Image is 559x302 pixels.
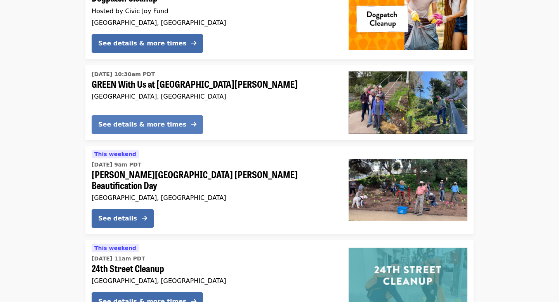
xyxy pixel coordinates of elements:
i: arrow-right icon [142,215,147,222]
div: [GEOGRAPHIC_DATA], [GEOGRAPHIC_DATA] [92,93,336,100]
div: [GEOGRAPHIC_DATA], [GEOGRAPHIC_DATA] [92,19,336,26]
a: See details for "GREEN With Us at Upper Esmeralda Stairway Garden" [85,65,474,140]
time: [DATE] 10:30am PDT [92,70,155,78]
div: [GEOGRAPHIC_DATA], [GEOGRAPHIC_DATA] [92,194,336,201]
time: [DATE] 11am PDT [92,255,145,263]
img: GREEN With Us at Upper Esmeralda Stairway Garden organized by SF Public Works [349,71,467,134]
i: arrow-right icon [191,40,196,47]
time: [DATE] 9am PDT [92,161,141,169]
span: GREEN With Us at [GEOGRAPHIC_DATA][PERSON_NAME] [92,78,336,90]
span: This weekend [94,151,136,157]
a: See details for "Glen Park Greenway Beautification Day" [85,146,474,234]
button: See details & more times [92,34,203,53]
span: [PERSON_NAME][GEOGRAPHIC_DATA] [PERSON_NAME] Beautification Day [92,169,336,191]
i: arrow-right icon [191,121,196,128]
div: See details & more times [98,39,186,48]
button: See details & more times [92,115,203,134]
button: See details [92,209,154,228]
img: Glen Park Greenway Beautification Day organized by SF Public Works [349,159,467,221]
div: See details & more times [98,120,186,129]
span: This weekend [94,245,136,251]
span: 24th Street Cleanup [92,263,336,274]
span: Hosted by Civic Joy Fund [92,7,168,15]
div: [GEOGRAPHIC_DATA], [GEOGRAPHIC_DATA] [92,277,336,285]
div: See details [98,214,137,223]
